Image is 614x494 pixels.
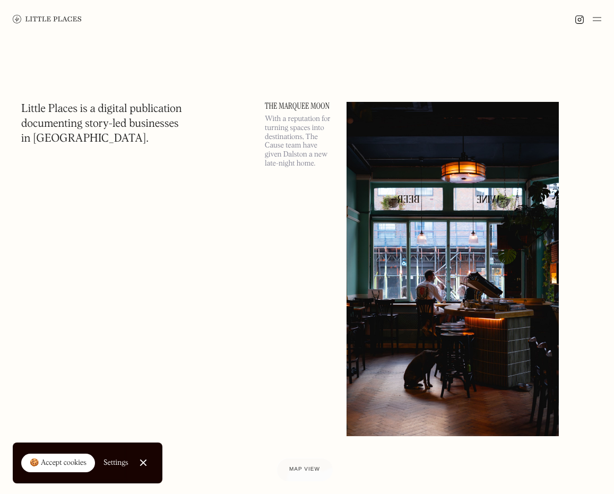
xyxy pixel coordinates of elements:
a: Map view [276,458,333,481]
a: 🍪 Accept cookies [21,454,95,473]
h1: Little Places is a digital publication documenting story-led businesses in [GEOGRAPHIC_DATA]. [21,102,182,146]
a: The Marquee Moon [265,102,334,110]
span: Map view [289,466,320,472]
p: With a reputation for turning spaces into destinations, The Cause team have given Dalston a new l... [265,115,334,168]
div: Settings [103,459,128,466]
a: Settings [103,451,128,475]
img: The Marquee Moon [347,102,559,436]
div: 🍪 Accept cookies [30,458,87,469]
a: Close Cookie Popup [133,452,154,473]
